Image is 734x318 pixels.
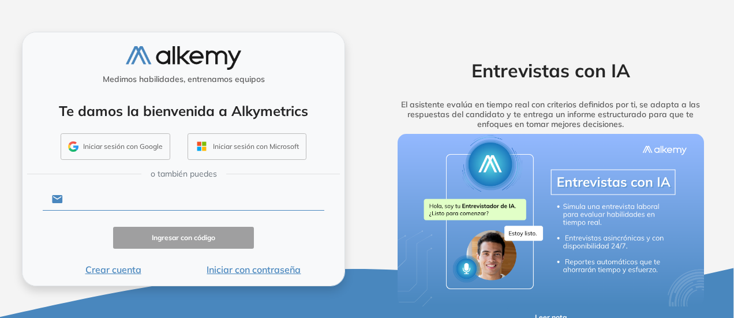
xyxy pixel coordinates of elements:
h5: Medimos habilidades, entrenamos equipos [27,74,340,84]
img: GMAIL_ICON [68,141,78,152]
button: Ingresar con código [113,227,254,249]
img: logo-alkemy [126,46,241,70]
button: Iniciar sesión con Microsoft [188,133,306,160]
img: img-more-info [398,134,704,306]
button: Crear cuenta [43,263,183,276]
h4: Te damos la bienvenida a Alkymetrics [38,103,329,119]
h2: Entrevistas con IA [380,59,721,81]
h5: El asistente evalúa en tiempo real con criterios definidos por ti, se adapta a las respuestas del... [380,100,721,129]
div: Widget de chat [526,184,734,318]
span: o también puedes [151,168,217,180]
button: Iniciar con contraseña [183,263,324,276]
iframe: Chat Widget [526,184,734,318]
img: OUTLOOK_ICON [195,140,208,153]
button: Iniciar sesión con Google [61,133,170,160]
